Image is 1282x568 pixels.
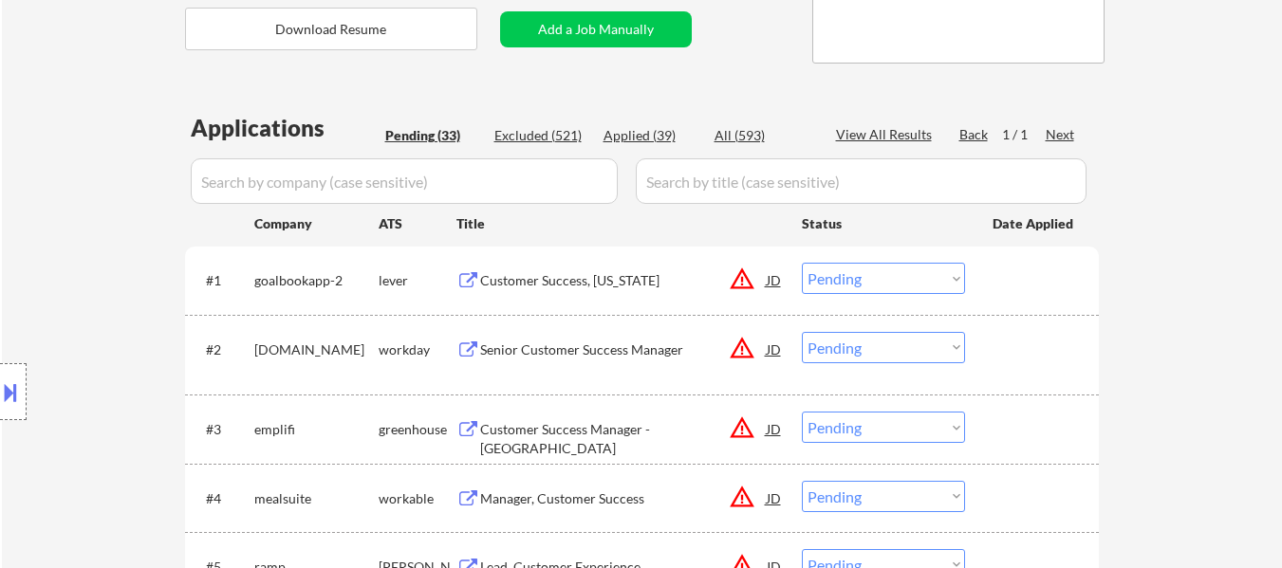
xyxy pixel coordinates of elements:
div: workday [379,340,456,359]
button: warning_amber [729,335,755,361]
button: warning_amber [729,266,755,292]
div: greenhouse [379,420,456,439]
input: Search by title (case sensitive) [636,158,1087,204]
div: Pending (33) [385,126,480,145]
div: Next [1046,125,1076,144]
button: Add a Job Manually [500,11,692,47]
div: Title [456,214,784,233]
div: JD [765,332,784,366]
div: View All Results [836,125,938,144]
button: warning_amber [729,484,755,510]
button: warning_amber [729,414,755,441]
div: 1 / 1 [1002,125,1046,144]
div: Excluded (521) [494,126,589,145]
div: Applied (39) [604,126,698,145]
div: Back [959,125,990,144]
div: JD [765,412,784,446]
div: Date Applied [993,214,1076,233]
div: JD [765,263,784,297]
div: Customer Success Manager - [GEOGRAPHIC_DATA] [480,420,767,457]
div: ATS [379,214,456,233]
div: Manager, Customer Success [480,489,767,508]
input: Search by company (case sensitive) [191,158,618,204]
div: Status [802,206,965,240]
div: workable [379,489,456,508]
div: All (593) [715,126,809,145]
div: Customer Success, [US_STATE] [480,271,767,290]
div: Senior Customer Success Manager [480,340,767,359]
div: lever [379,271,456,290]
button: Download Resume [185,8,477,50]
div: JD [765,481,784,515]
